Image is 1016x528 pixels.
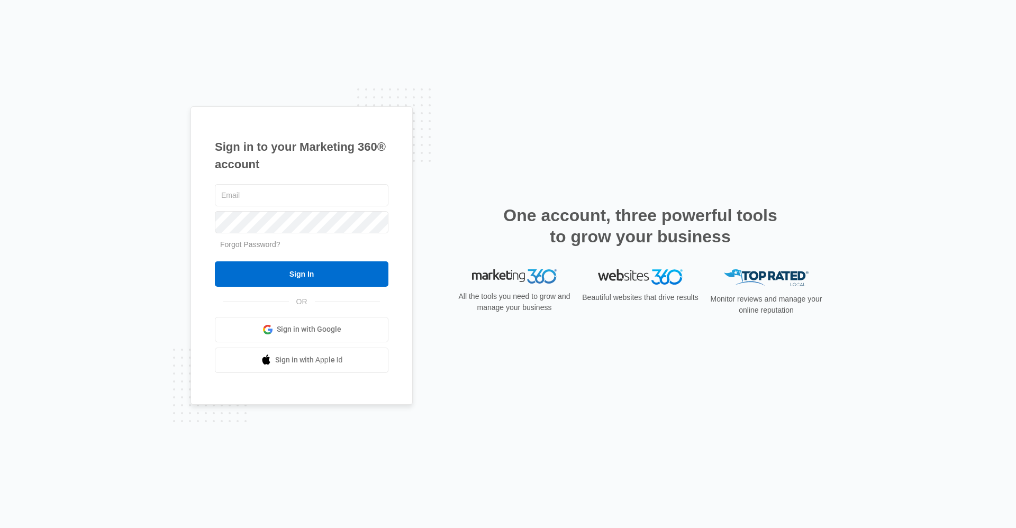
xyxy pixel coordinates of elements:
[598,269,683,285] img: Websites 360
[215,348,388,373] a: Sign in with Apple Id
[472,269,557,284] img: Marketing 360
[215,261,388,287] input: Sign In
[455,291,574,313] p: All the tools you need to grow and manage your business
[500,205,781,247] h2: One account, three powerful tools to grow your business
[215,317,388,342] a: Sign in with Google
[277,324,341,335] span: Sign in with Google
[289,296,315,307] span: OR
[707,294,825,316] p: Monitor reviews and manage your online reputation
[215,184,388,206] input: Email
[220,240,280,249] a: Forgot Password?
[724,269,809,287] img: Top Rated Local
[275,354,343,366] span: Sign in with Apple Id
[581,292,700,303] p: Beautiful websites that drive results
[215,138,388,173] h1: Sign in to your Marketing 360® account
